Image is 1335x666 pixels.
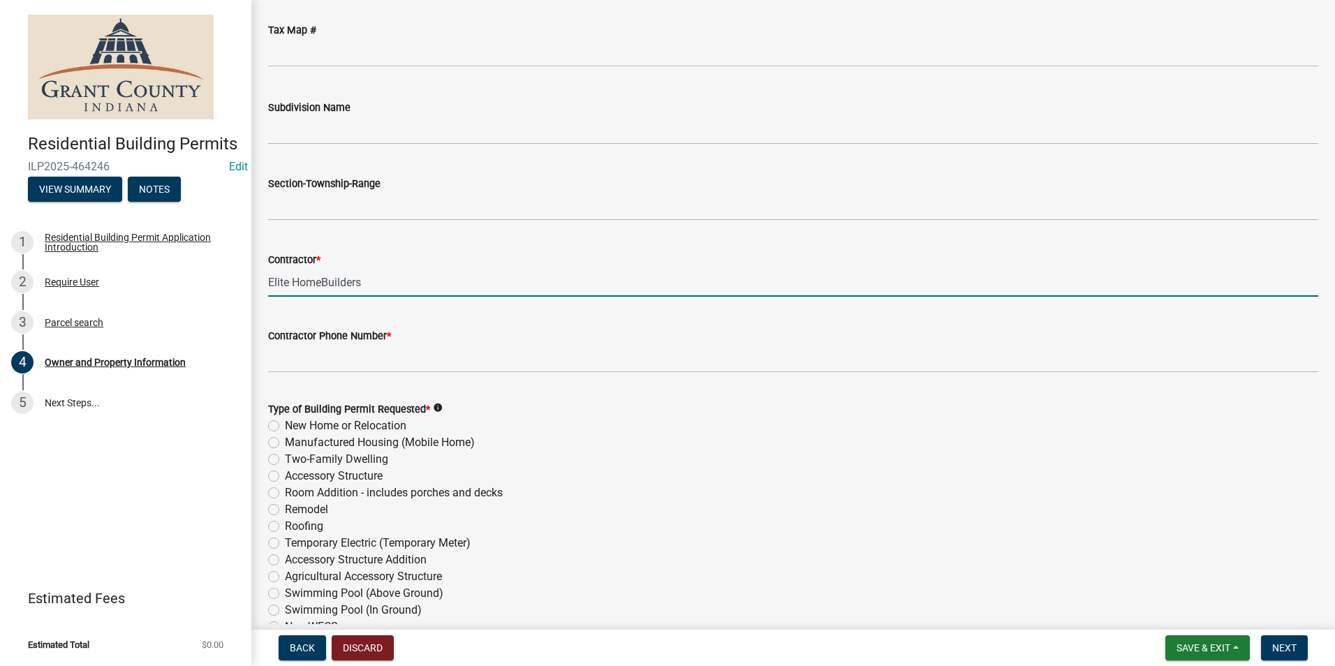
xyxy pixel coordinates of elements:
div: Parcel search [45,318,103,327]
label: Two-Family Dwelling [285,451,388,468]
div: 1 [11,231,34,253]
label: Room Addition - includes porches and decks [285,484,503,501]
label: Accessory Structure Addition [285,552,427,568]
button: View Summary [28,177,122,202]
i: info [433,403,443,413]
span: ILP2025-464246 [28,160,223,173]
label: Accessory Structure [285,468,383,484]
div: 3 [11,311,34,334]
label: Manufactured Housing (Mobile Home) [285,434,475,451]
button: Back [279,635,326,660]
wm-modal-confirm: Edit Application Number [229,160,248,173]
label: Non-WECS [285,619,338,635]
div: 5 [11,392,34,414]
button: Save & Exit [1165,635,1250,660]
div: Owner and Property Information [45,357,186,367]
button: Next [1261,635,1308,660]
label: Contractor [268,256,320,265]
a: Edit [229,160,248,173]
span: Estimated Total [28,640,89,649]
wm-modal-confirm: Notes [128,184,181,195]
label: New Home or Relocation [285,417,406,434]
span: Back [290,642,315,653]
div: 2 [11,271,34,293]
label: Section-Township-Range [268,179,381,189]
label: Remodel [285,501,328,518]
label: Temporary Electric (Temporary Meter) [285,535,471,552]
label: Swimming Pool (In Ground) [285,602,422,619]
button: Discard [332,635,394,660]
span: Save & Exit [1177,642,1230,653]
span: Next [1272,642,1297,653]
span: $0.00 [202,640,223,649]
div: 4 [11,351,34,373]
label: Agricultural Accessory Structure [285,568,442,585]
a: Estimated Fees [11,584,229,612]
h4: Residential Building Permits [28,134,240,154]
div: Residential Building Permit Application Introduction [45,232,229,252]
label: Subdivision Name [268,103,351,113]
label: Roofing [285,518,323,535]
label: Tax Map # [268,26,316,36]
img: Grant County, Indiana [28,15,214,119]
label: Contractor Phone Number [268,332,391,341]
button: Notes [128,177,181,202]
label: Type of Building Permit Requested [268,405,430,415]
div: Require User [45,277,99,287]
wm-modal-confirm: Summary [28,184,122,195]
label: Swimming Pool (Above Ground) [285,585,443,602]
